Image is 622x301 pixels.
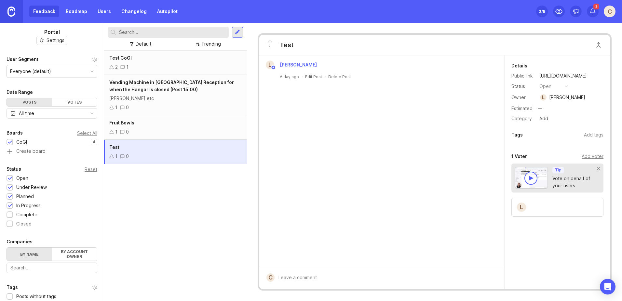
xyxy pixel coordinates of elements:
[539,7,545,16] div: 3 /5
[549,94,585,101] div: [PERSON_NAME]
[94,6,115,17] a: Users
[7,248,52,261] label: By name
[47,37,64,44] span: Settings
[511,94,534,101] div: Owner
[16,293,56,300] div: Posts without tags
[10,264,93,271] input: Search...
[266,273,275,282] div: C
[302,74,303,79] div: ·
[16,220,32,227] div: Closed
[115,64,118,71] div: 2
[552,175,597,189] div: Vote on behalf of your users
[109,95,242,102] div: [PERSON_NAME] etc
[16,193,34,200] div: Planned
[534,114,550,123] a: Add
[536,104,544,113] div: —
[537,114,550,123] div: Add
[109,55,132,61] span: Test CoGI
[126,104,129,111] div: 0
[262,61,322,69] a: L[PERSON_NAME]
[540,94,547,101] div: L
[511,152,527,160] div: 1 Voter
[16,211,37,218] div: Complete
[511,72,534,79] div: Public link
[600,279,615,294] div: Open Intercom Messenger
[109,144,119,150] span: Test
[52,98,97,106] div: Votes
[516,202,527,212] div: L
[16,202,41,209] div: In Progress
[7,98,52,106] div: Posts
[536,6,548,17] button: 3/5
[104,140,247,164] a: Test10
[62,6,91,17] a: Roadmap
[266,61,274,69] div: L
[269,44,271,51] span: 1
[93,139,95,145] p: 4
[10,68,51,75] div: Everyone (default)
[7,88,33,96] div: Date Range
[7,238,33,246] div: Companies
[117,6,151,17] a: Changelog
[126,128,129,136] div: 0
[7,129,23,137] div: Boards
[136,40,151,48] div: Default
[604,6,615,17] button: C
[305,74,322,79] div: Edit Post
[52,248,97,261] label: By account owner
[153,6,182,17] a: Autopilot
[87,111,97,116] svg: toggle icon
[271,65,276,70] img: member badge
[582,153,603,160] div: Add voter
[511,62,527,70] div: Details
[592,38,605,51] button: Close button
[511,83,534,90] div: Status
[7,149,97,155] a: Create board
[104,50,247,75] a: Test CoGI21
[19,110,34,117] div: All time
[280,74,299,79] a: A day ago
[593,4,599,9] span: 3
[539,83,551,90] div: open
[36,36,67,45] button: Settings
[537,72,589,80] a: [URL][DOMAIN_NAME]
[511,131,523,139] div: Tags
[115,128,117,136] div: 1
[511,106,533,111] div: Estimated
[584,131,603,138] div: Add tags
[115,104,117,111] div: 1
[7,165,21,173] div: Status
[511,115,534,122] div: Category
[16,175,28,182] div: Open
[280,62,317,67] span: [PERSON_NAME]
[109,120,134,125] span: Fruit Bowls
[104,75,247,115] a: Vending Machine in [GEOGRAPHIC_DATA] Reception for when the Hangar is closed (Post 15.00)[PERSON_...
[104,115,247,140] a: Fruit Bowls10
[16,184,47,191] div: Under Review
[16,138,27,146] div: CoGI
[328,74,351,79] div: Delete Post
[7,55,38,63] div: User Segment
[77,131,97,135] div: Select All
[325,74,326,79] div: ·
[109,79,234,92] span: Vending Machine in [GEOGRAPHIC_DATA] Reception for when the Hangar is closed (Post 15.00)
[115,153,117,160] div: 1
[515,167,548,189] img: video-thumbnail-vote-d41b83416815613422e2ca741bf692cc.jpg
[126,64,128,71] div: 1
[119,29,226,36] input: Search...
[85,167,97,171] div: Reset
[555,167,561,173] p: Tip
[126,153,129,160] div: 0
[201,40,221,48] div: Trending
[280,40,293,50] div: Test
[7,283,18,291] div: Tags
[44,28,60,36] h1: Portal
[7,7,15,17] img: Canny Home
